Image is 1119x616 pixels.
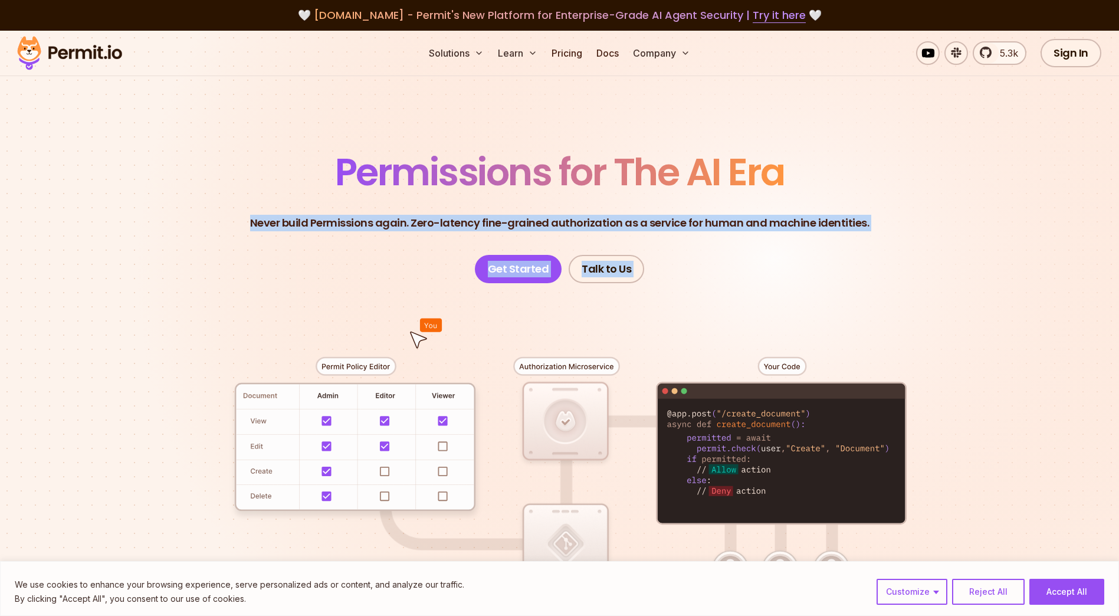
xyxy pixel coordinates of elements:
button: Solutions [424,41,488,65]
a: Sign In [1041,39,1101,67]
a: Pricing [547,41,587,65]
div: 🤍 🤍 [28,7,1091,24]
button: Learn [493,41,542,65]
p: By clicking "Accept All", you consent to our use of cookies. [15,592,464,606]
span: 5.3k [993,46,1018,60]
span: [DOMAIN_NAME] - Permit's New Platform for Enterprise-Grade AI Agent Security | [314,8,806,22]
p: Never build Permissions again. Zero-latency fine-grained authorization as a service for human and... [250,215,869,231]
a: 5.3k [973,41,1026,65]
a: Try it here [753,8,806,23]
img: Permit logo [12,33,127,73]
a: Docs [592,41,624,65]
button: Accept All [1029,579,1104,605]
button: Reject All [952,579,1025,605]
a: Talk to Us [569,255,644,283]
span: Permissions for The AI Era [335,146,785,198]
a: Get Started [475,255,562,283]
button: Company [628,41,695,65]
button: Customize [877,579,947,605]
p: We use cookies to enhance your browsing experience, serve personalized ads or content, and analyz... [15,578,464,592]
